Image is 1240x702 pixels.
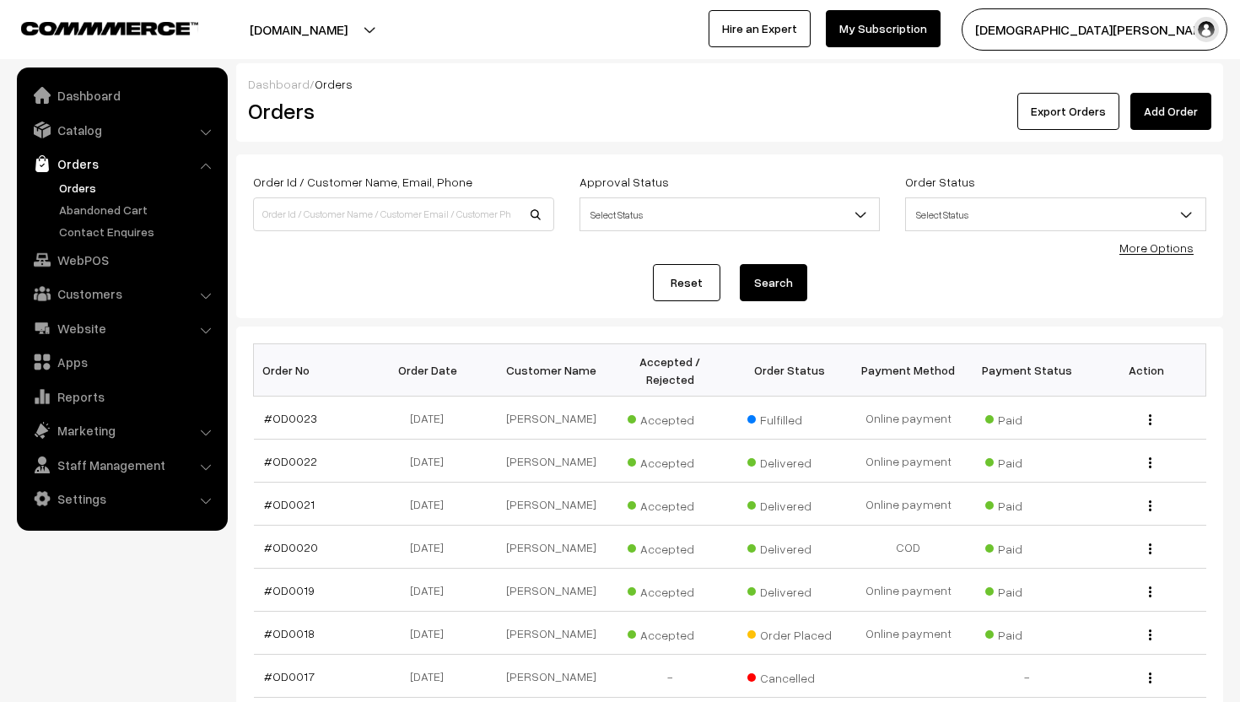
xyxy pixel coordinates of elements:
td: [PERSON_NAME] [492,526,611,569]
a: Abandoned Cart [55,201,222,219]
span: Paid [985,450,1070,472]
a: #OD0018 [264,626,315,640]
a: More Options [1119,240,1194,255]
a: Dashboard [248,77,310,91]
td: Online payment [849,397,968,440]
a: Settings [21,483,222,514]
td: Online payment [849,483,968,526]
span: Select Status [580,200,880,229]
a: My Subscription [826,10,941,47]
img: Menu [1149,457,1151,468]
a: WebPOS [21,245,222,275]
a: #OD0019 [264,583,315,597]
th: Order Date [373,344,492,397]
div: / [248,75,1211,93]
span: Accepted [628,407,712,429]
button: Search [740,264,807,301]
a: #OD0020 [264,540,318,554]
span: Fulfilled [747,407,832,429]
td: [DATE] [373,440,492,483]
a: #OD0021 [264,497,315,511]
td: [DATE] [373,612,492,655]
a: #OD0022 [264,454,317,468]
a: Apps [21,347,222,377]
a: Orders [21,148,222,179]
th: Accepted / Rejected [611,344,730,397]
img: COMMMERCE [21,22,198,35]
button: [DOMAIN_NAME] [191,8,407,51]
span: Paid [985,493,1070,515]
a: Contact Enquires [55,223,222,240]
td: [DATE] [373,397,492,440]
span: Delivered [747,450,832,472]
th: Order Status [730,344,849,397]
a: Customers [21,278,222,309]
span: Paid [985,407,1070,429]
a: Orders [55,179,222,197]
a: #OD0017 [264,669,315,683]
a: Catalog [21,115,222,145]
span: Select Status [906,200,1205,229]
span: Orders [315,77,353,91]
span: Accepted [628,450,712,472]
td: [DATE] [373,483,492,526]
span: Accepted [628,579,712,601]
th: Action [1086,344,1205,397]
th: Order No [254,344,373,397]
td: [PERSON_NAME] [492,655,611,698]
img: Menu [1149,500,1151,511]
h2: Orders [248,98,553,124]
span: Paid [985,579,1070,601]
button: [DEMOGRAPHIC_DATA][PERSON_NAME] [962,8,1227,51]
a: Reset [653,264,720,301]
button: Export Orders [1017,93,1119,130]
img: Menu [1149,629,1151,640]
td: [DATE] [373,526,492,569]
a: Staff Management [21,450,222,480]
img: Menu [1149,414,1151,425]
th: Payment Method [849,344,968,397]
td: [PERSON_NAME] [492,569,611,612]
td: [DATE] [373,655,492,698]
a: Marketing [21,415,222,445]
td: Online payment [849,569,968,612]
span: Select Status [905,197,1206,231]
img: Menu [1149,672,1151,683]
a: Hire an Expert [709,10,811,47]
label: Approval Status [580,173,669,191]
span: Delivered [747,579,832,601]
td: Online payment [849,612,968,655]
span: Paid [985,536,1070,558]
a: #OD0023 [264,411,317,425]
th: Payment Status [968,344,1086,397]
td: - [968,655,1086,698]
span: Cancelled [747,665,832,687]
td: COD [849,526,968,569]
span: Accepted [628,536,712,558]
td: [DATE] [373,569,492,612]
td: [PERSON_NAME] [492,612,611,655]
a: Dashboard [21,80,222,111]
span: Order Placed [747,622,832,644]
td: Online payment [849,440,968,483]
input: Order Id / Customer Name / Customer Email / Customer Phone [253,197,554,231]
a: Add Order [1130,93,1211,130]
span: Paid [985,622,1070,644]
span: Accepted [628,493,712,515]
img: Menu [1149,543,1151,554]
img: user [1194,17,1219,42]
label: Order Status [905,173,975,191]
td: [PERSON_NAME] [492,397,611,440]
span: Delivered [747,493,832,515]
span: Delivered [747,536,832,558]
span: Select Status [580,197,881,231]
a: Reports [21,381,222,412]
th: Customer Name [492,344,611,397]
td: [PERSON_NAME] [492,483,611,526]
td: - [611,655,730,698]
a: Website [21,313,222,343]
a: COMMMERCE [21,17,169,37]
span: Accepted [628,622,712,644]
img: Menu [1149,586,1151,597]
label: Order Id / Customer Name, Email, Phone [253,173,472,191]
